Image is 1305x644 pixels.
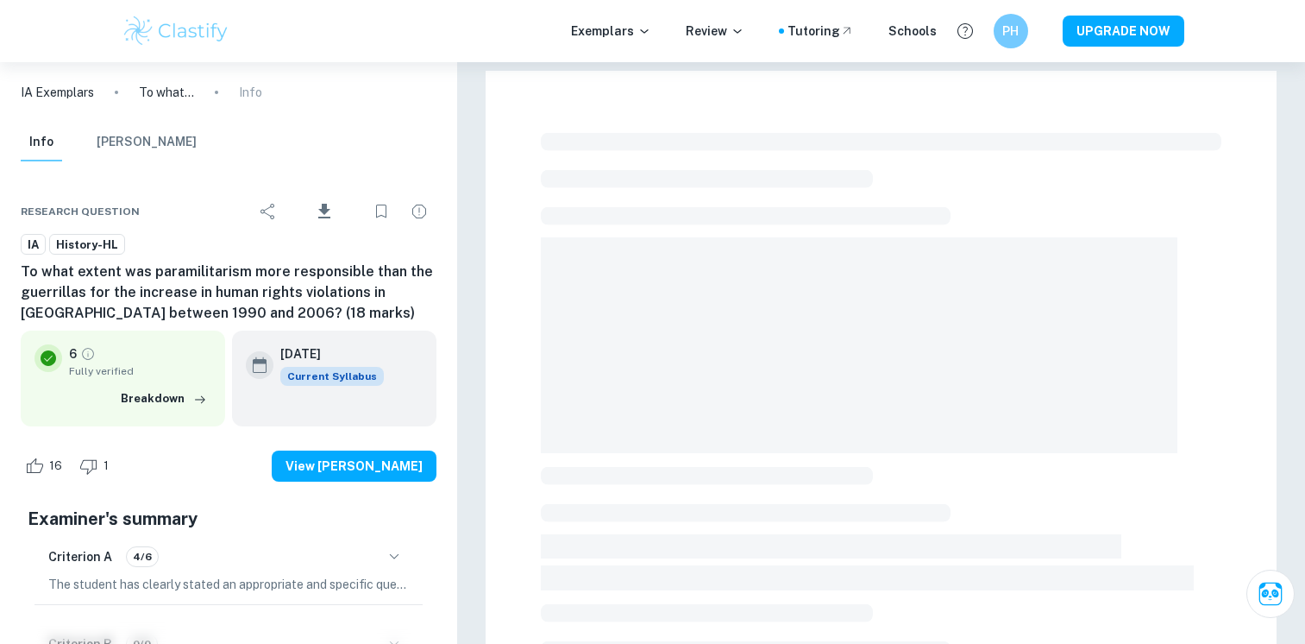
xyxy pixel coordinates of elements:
p: To what extent was paramilitarism more responsible than the guerrillas for the increase in human ... [139,83,194,102]
button: View [PERSON_NAME] [272,451,436,482]
span: Research question [21,204,140,219]
a: Schools [888,22,937,41]
p: 6 [69,344,77,363]
h6: Criterion A [48,547,112,566]
div: Share [251,194,285,229]
button: Ask Clai [1246,570,1295,618]
div: This exemplar is based on the current syllabus. Feel free to refer to it for inspiration/ideas wh... [280,367,384,386]
span: 16 [40,458,72,475]
img: Clastify logo [122,14,231,48]
a: History-HL [49,234,125,256]
button: Help and Feedback [951,16,980,46]
p: Info [239,83,262,102]
h6: To what extent was paramilitarism more responsible than the guerrillas for the increase in human ... [21,262,436,324]
a: IA Exemplars [21,83,94,102]
span: History-HL [50,237,124,254]
h5: Examiner's summary [28,506,430,532]
span: 4/6 [127,549,158,565]
a: Tutoring [787,22,854,41]
button: Breakdown [116,386,211,412]
div: Report issue [402,194,436,229]
div: Dislike [75,452,118,480]
p: Review [686,22,744,41]
h6: [DATE] [280,344,370,363]
button: UPGRADE NOW [1063,16,1184,47]
span: Fully verified [69,363,211,379]
div: Bookmark [364,194,398,229]
p: The student has clearly stated an appropriate and specific question for the historical investigat... [48,575,409,594]
div: Download [289,189,361,234]
span: 1 [94,458,118,475]
button: [PERSON_NAME] [97,123,197,161]
a: IA [21,234,46,256]
p: Exemplars [571,22,651,41]
span: IA [22,237,45,254]
button: PH [994,14,1028,48]
a: Grade fully verified [80,346,96,362]
button: Info [21,123,62,161]
div: Like [21,452,72,480]
span: Current Syllabus [280,367,384,386]
h6: PH [1001,22,1020,41]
